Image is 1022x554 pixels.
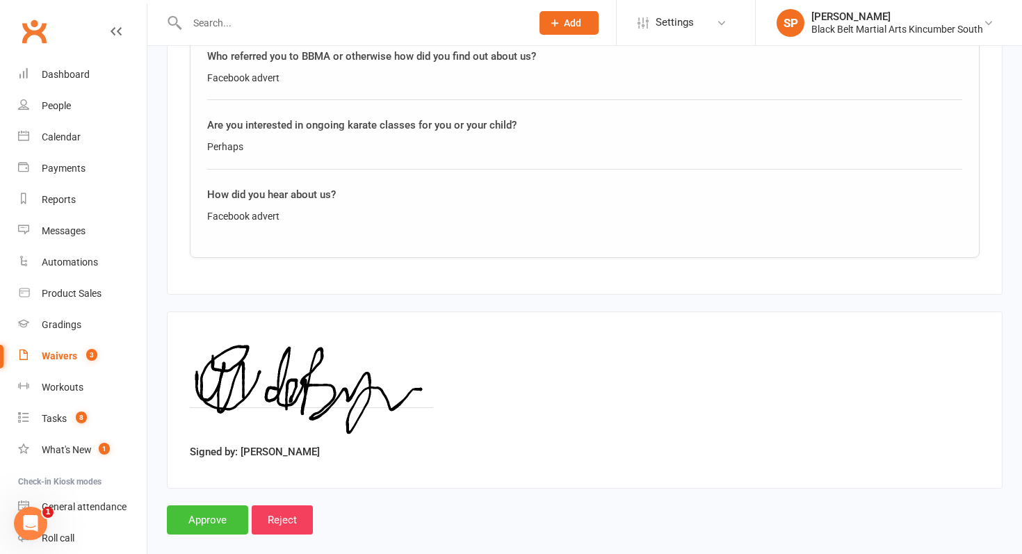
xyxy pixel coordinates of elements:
[42,382,83,393] div: Workouts
[18,372,147,403] a: Workouts
[18,90,147,122] a: People
[18,341,147,372] a: Waivers 3
[190,334,433,439] img: image1757930324.png
[18,278,147,309] a: Product Sales
[18,491,147,523] a: General attendance kiosk mode
[18,247,147,278] a: Automations
[18,59,147,90] a: Dashboard
[86,349,97,361] span: 3
[18,434,147,466] a: What's New1
[18,184,147,215] a: Reports
[42,413,67,424] div: Tasks
[207,139,962,154] div: Perhaps
[811,10,983,23] div: [PERSON_NAME]
[811,23,983,35] div: Black Belt Martial Arts Kincumber South
[207,117,962,133] div: Are you interested in ongoing karate classes for you or your child?
[207,209,962,224] div: Facebook advert
[42,288,102,299] div: Product Sales
[18,403,147,434] a: Tasks 8
[42,131,81,142] div: Calendar
[207,70,962,85] div: Facebook advert
[42,194,76,205] div: Reports
[42,507,54,518] span: 1
[190,443,320,460] label: Signed by: [PERSON_NAME]
[183,13,521,33] input: Search...
[18,215,147,247] a: Messages
[42,501,127,512] div: General attendance
[17,14,51,49] a: Clubworx
[14,507,47,540] iframe: Intercom live chat
[42,163,86,174] div: Payments
[777,9,804,37] div: SP
[42,319,81,330] div: Gradings
[18,153,147,184] a: Payments
[42,350,77,361] div: Waivers
[42,69,90,80] div: Dashboard
[207,186,962,203] div: How did you hear about us?
[18,122,147,153] a: Calendar
[42,532,74,544] div: Roll call
[42,256,98,268] div: Automations
[540,11,599,35] button: Add
[99,443,110,455] span: 1
[207,48,962,65] div: Who referred you to BBMA or otherwise how did you find out about us?
[18,523,147,554] a: Roll call
[252,505,313,535] input: Reject
[76,412,87,423] span: 8
[18,309,147,341] a: Gradings
[656,7,694,38] span: Settings
[42,444,92,455] div: What's New
[42,100,71,111] div: People
[167,505,248,535] input: Approve
[42,225,86,236] div: Messages
[564,17,581,28] span: Add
